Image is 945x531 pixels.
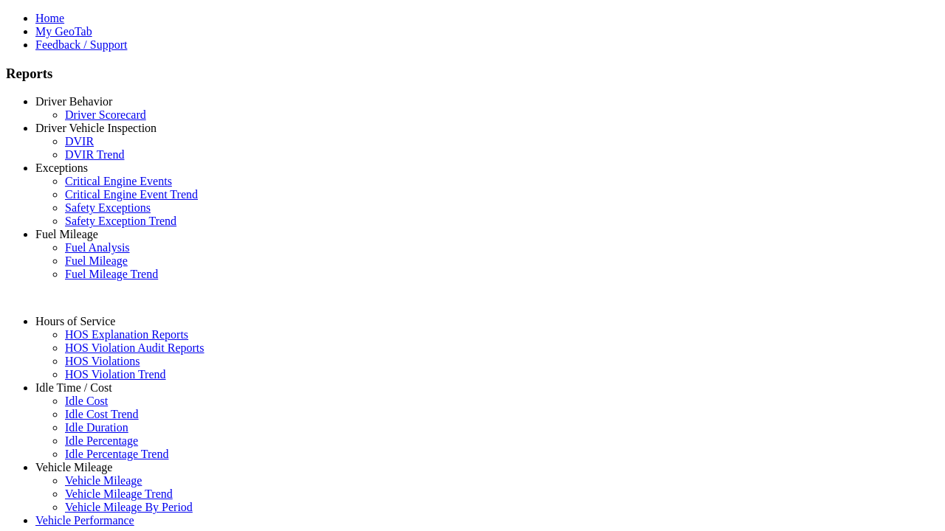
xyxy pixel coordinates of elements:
a: HOS Violation Trend [65,368,166,381]
a: Home [35,12,64,24]
a: Vehicle Mileage [65,474,142,487]
a: Idle Percentage [65,434,138,447]
a: Vehicle Mileage By Period [65,501,193,513]
a: Vehicle Mileage Trend [65,487,173,500]
a: Critical Engine Event Trend [65,188,198,201]
a: Vehicle Performance [35,514,134,527]
a: Idle Time / Cost [35,381,112,394]
a: Safety Exceptions [65,201,151,214]
h3: Reports [6,66,939,82]
a: HOS Violations [65,355,140,367]
a: Idle Duration [65,421,128,434]
a: Fuel Mileage Trend [65,268,158,280]
a: Idle Cost [65,395,108,407]
a: HOS Violation Audit Reports [65,341,205,354]
a: Exceptions [35,162,88,174]
a: DVIR Trend [65,148,124,161]
a: Hours of Service [35,315,115,327]
a: Idle Cost Trend [65,408,139,420]
a: Driver Scorecard [65,108,146,121]
a: Fuel Mileage [35,228,98,240]
a: Feedback / Support [35,38,127,51]
a: Safety Exception Trend [65,215,176,227]
a: DVIR [65,135,94,147]
a: Driver Behavior [35,95,112,108]
a: Fuel Analysis [65,241,130,254]
a: HOS Explanation Reports [65,328,188,341]
a: Vehicle Mileage [35,461,112,473]
a: My GeoTab [35,25,92,38]
a: Idle Percentage Trend [65,448,168,460]
a: Driver Vehicle Inspection [35,122,157,134]
a: Fuel Mileage [65,254,128,267]
a: Critical Engine Events [65,175,172,187]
